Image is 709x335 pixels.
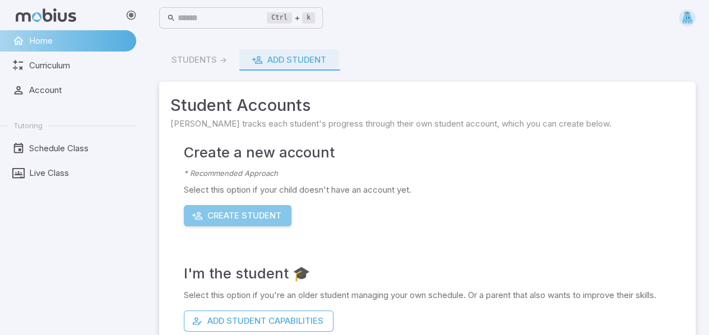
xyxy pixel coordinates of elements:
[184,262,684,285] h4: I'm the student 🎓
[184,310,333,332] button: Add Student Capabilities
[184,289,684,301] p: Select this option if you're an older student managing your own schedule. Or a parent that also w...
[302,12,315,24] kbd: k
[267,12,292,24] kbd: Ctrl
[29,35,128,47] span: Home
[679,10,696,26] img: trapezoid.svg
[170,93,684,118] span: Student Accounts
[184,205,291,226] button: Create Student
[184,141,684,164] h4: Create a new account
[252,54,326,66] div: Add Student
[29,142,128,155] span: Schedule Class
[184,184,684,196] p: Select this option if your child doesn't have an account yet.
[13,120,43,131] span: Tutoring
[184,168,684,179] p: * Recommended Approach
[29,59,128,72] span: Curriculum
[170,118,684,130] span: [PERSON_NAME] tracks each student's progress through their own student account, which you can cre...
[267,11,315,25] div: +
[29,167,128,179] span: Live Class
[29,84,128,96] span: Account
